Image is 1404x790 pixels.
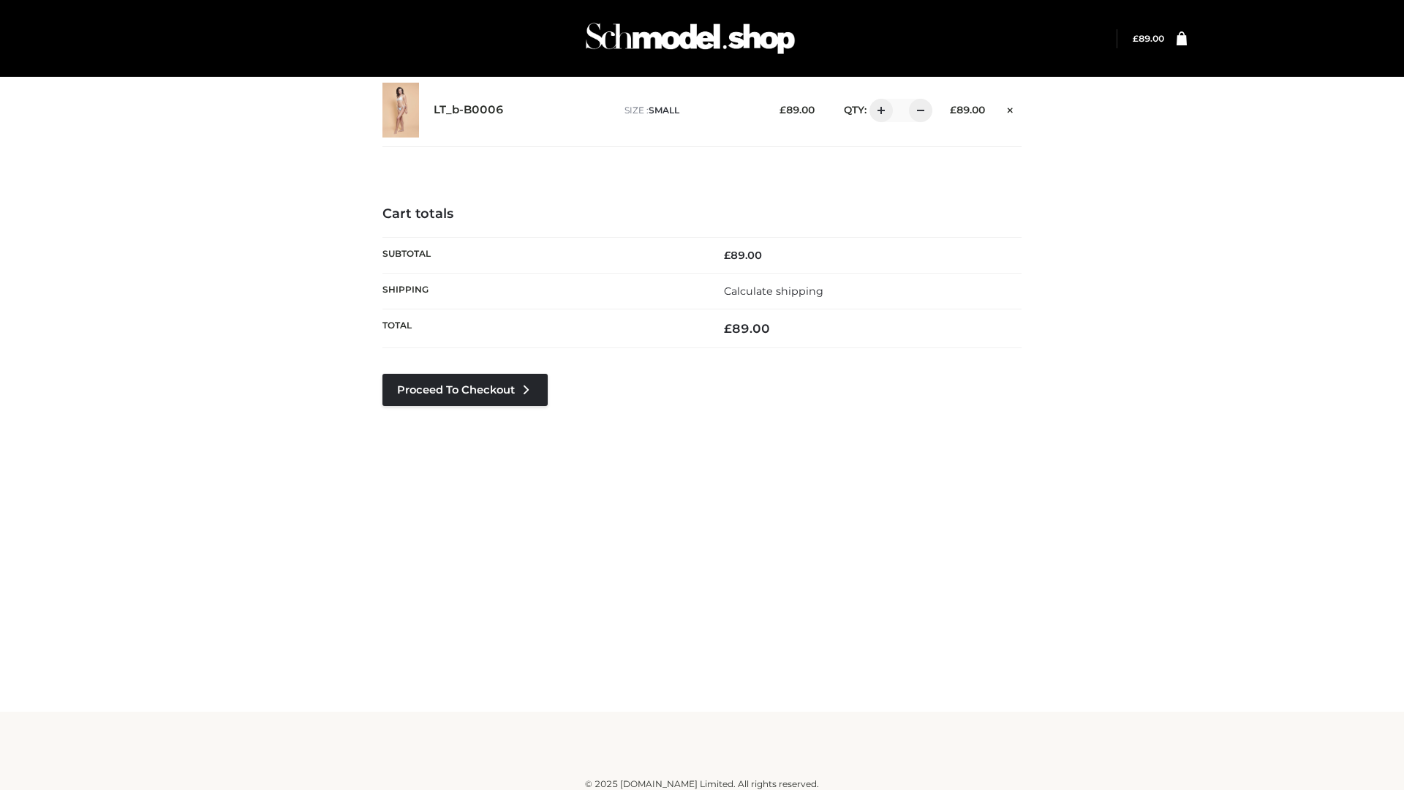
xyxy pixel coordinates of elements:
a: Proceed to Checkout [382,374,548,406]
a: LT_b-B0006 [434,103,504,117]
img: Schmodel Admin 964 [581,10,800,67]
a: Calculate shipping [724,285,823,298]
span: £ [1133,33,1139,44]
h4: Cart totals [382,206,1022,222]
bdi: 89.00 [724,249,762,262]
bdi: 89.00 [950,104,985,116]
span: SMALL [649,105,679,116]
span: £ [724,321,732,336]
p: size : [624,104,757,117]
div: QTY: [829,99,927,122]
th: Total [382,309,702,348]
bdi: 89.00 [1133,33,1164,44]
th: Subtotal [382,237,702,273]
bdi: 89.00 [724,321,770,336]
th: Shipping [382,273,702,309]
bdi: 89.00 [780,104,815,116]
a: Remove this item [1000,99,1022,118]
a: £89.00 [1133,33,1164,44]
span: £ [780,104,786,116]
span: £ [724,249,731,262]
span: £ [950,104,956,116]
